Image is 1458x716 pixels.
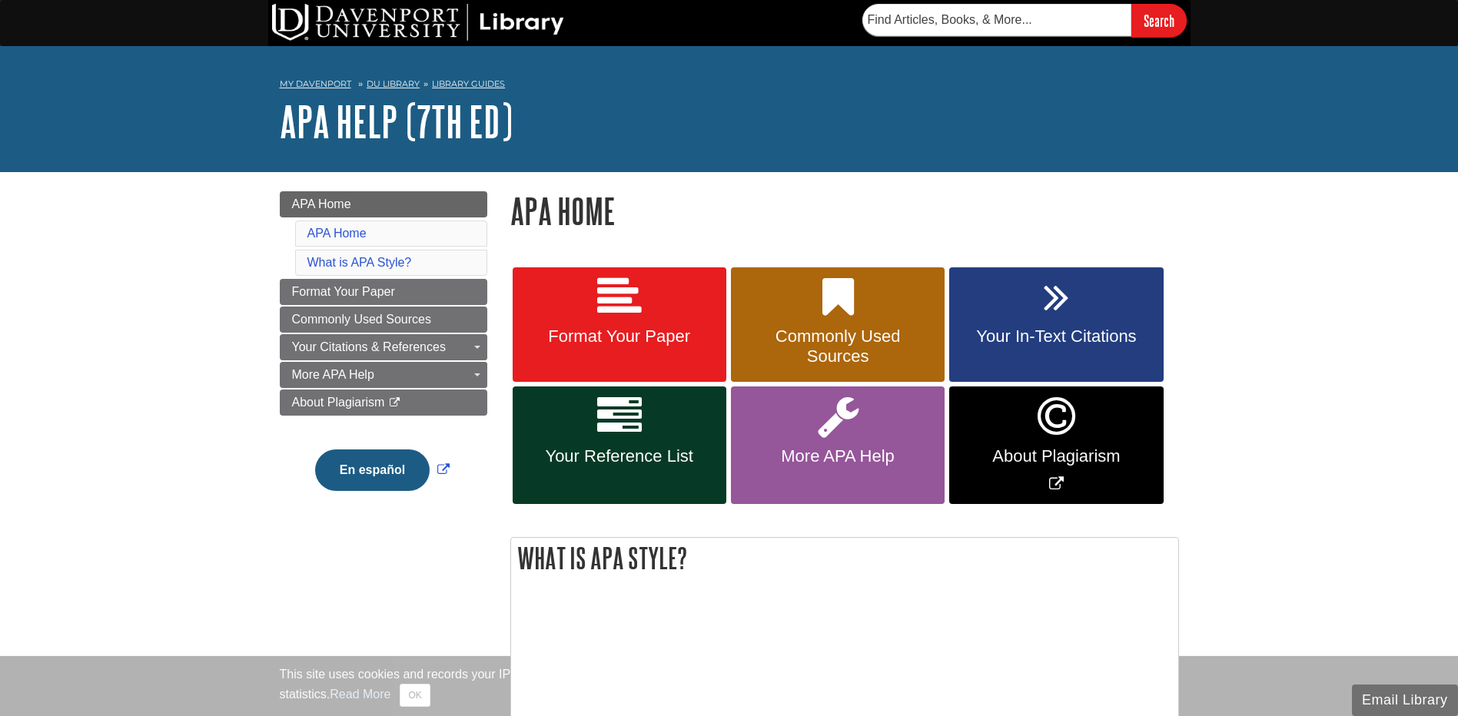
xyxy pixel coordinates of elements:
img: DU Library [272,4,564,41]
span: Format Your Paper [524,327,715,346]
span: More APA Help [292,368,374,381]
a: Your Citations & References [280,334,487,360]
span: Format Your Paper [292,285,395,298]
a: Commonly Used Sources [280,307,487,333]
a: Your In-Text Citations [949,267,1163,383]
a: More APA Help [280,362,487,388]
button: Close [400,684,430,707]
h2: What is APA Style? [511,538,1178,578]
input: Find Articles, Books, & More... [862,4,1131,36]
a: More APA Help [731,386,945,504]
span: Commonly Used Sources [742,327,933,366]
a: Format Your Paper [513,267,726,383]
a: Library Guides [432,78,505,89]
form: Searches DU Library's articles, books, and more [862,4,1187,37]
a: About Plagiarism [280,389,487,416]
a: APA Home [307,227,367,240]
input: Search [1131,4,1187,37]
span: Your Reference List [524,446,715,466]
a: My Davenport [280,78,351,91]
nav: breadcrumb [280,74,1179,98]
h1: APA Home [510,191,1179,230]
span: Your In-Text Citations [961,327,1151,346]
a: Commonly Used Sources [731,267,945,383]
button: Email Library [1352,685,1458,716]
a: Link opens in new window [949,386,1163,504]
a: Read More [330,688,390,701]
div: Guide Page Menu [280,191,487,517]
div: This site uses cookies and records your IP address for usage statistics. Additionally, we use Goo... [280,665,1179,707]
span: About Plagiarism [292,396,385,409]
span: APA Home [292,197,351,210]
button: En español [315,449,430,491]
a: DU Library [367,78,420,89]
span: About Plagiarism [961,446,1151,466]
span: Commonly Used Sources [292,313,431,326]
a: APA Home [280,191,487,217]
a: Your Reference List [513,386,726,504]
a: Link opens in new window [311,463,453,476]
a: Format Your Paper [280,279,487,305]
a: APA Help (7th Ed) [280,98,513,145]
span: More APA Help [742,446,933,466]
span: Your Citations & References [292,340,446,353]
a: What is APA Style? [307,256,412,269]
i: This link opens in a new window [388,398,401,408]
